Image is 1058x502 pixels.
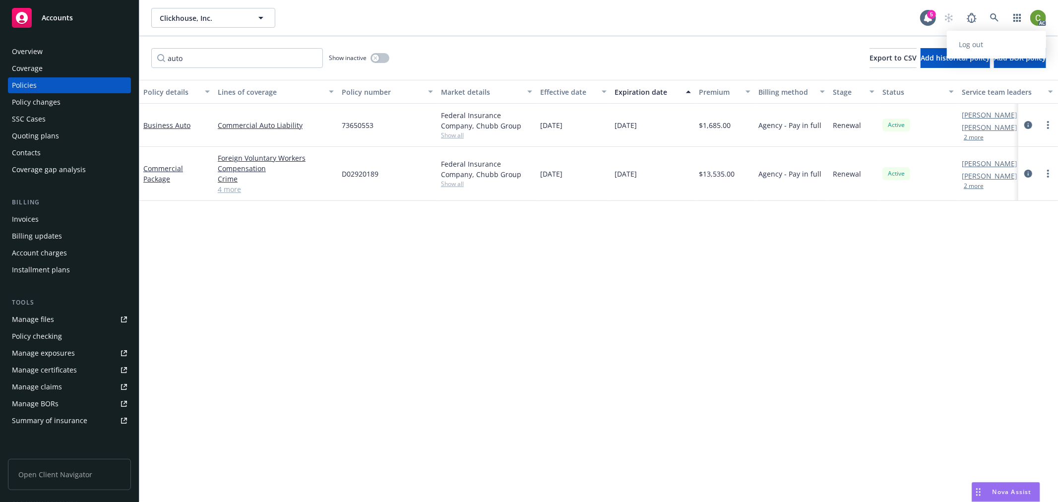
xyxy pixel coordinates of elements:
button: Clickhouse, Inc. [151,8,275,28]
a: Policy changes [8,94,131,110]
div: Coverage gap analysis [12,162,86,178]
a: Log out [947,35,1046,55]
button: Status [878,80,958,104]
span: Manage exposures [8,345,131,361]
div: Policies [12,77,37,93]
span: Agency - Pay in full [758,120,821,130]
div: Policy checking [12,328,62,344]
a: Billing updates [8,228,131,244]
a: Overview [8,44,131,60]
div: Policy number [342,87,422,97]
div: Premium [699,87,740,97]
a: more [1042,119,1054,131]
span: Renewal [833,120,861,130]
span: Agency - Pay in full [758,169,821,179]
div: Installment plans [12,262,70,278]
button: Service team leaders [958,80,1057,104]
span: [DATE] [615,120,637,130]
span: Open Client Navigator [8,459,131,490]
button: Billing method [754,80,829,104]
a: Policies [8,77,131,93]
div: Expiration date [615,87,680,97]
div: Manage files [12,312,54,327]
img: photo [1030,10,1046,26]
div: Quoting plans [12,128,59,144]
a: circleInformation [1022,119,1034,131]
div: Billing updates [12,228,62,244]
a: Installment plans [8,262,131,278]
a: Contacts [8,145,131,161]
a: 4 more [218,184,334,194]
button: Export to CSV [870,48,917,68]
div: Invoices [12,211,39,227]
a: Switch app [1007,8,1027,28]
div: Service team leaders [962,87,1042,97]
button: 2 more [964,134,984,140]
a: Accounts [8,4,131,32]
a: Search [985,8,1004,28]
div: Status [882,87,943,97]
span: Export to CSV [870,53,917,63]
a: circleInformation [1022,168,1034,180]
span: 73650553 [342,120,373,130]
a: Business Auto [143,121,190,130]
div: Federal Insurance Company, Chubb Group [441,159,532,180]
a: Manage claims [8,379,131,395]
div: Summary of insurance [12,413,87,429]
div: Market details [441,87,521,97]
a: [PERSON_NAME] [962,158,1017,169]
a: [PERSON_NAME] [962,122,1017,132]
a: Foreign Voluntary Workers Compensation [218,153,334,174]
div: Overview [12,44,43,60]
div: Billing [8,197,131,207]
span: Show all [441,180,532,188]
span: Active [886,169,906,178]
button: Nova Assist [972,482,1040,502]
div: Policy details [143,87,199,97]
span: Show all [441,131,532,139]
input: Filter by keyword... [151,48,323,68]
span: $13,535.00 [699,169,735,179]
span: [DATE] [615,169,637,179]
a: Manage BORs [8,396,131,412]
div: Account charges [12,245,67,261]
div: Tools [8,298,131,308]
span: [DATE] [540,169,562,179]
a: Manage certificates [8,362,131,378]
a: Report a Bug [962,8,982,28]
a: Invoices [8,211,131,227]
button: Effective date [536,80,611,104]
span: Add historical policy [921,53,990,63]
a: Commercial Package [143,164,183,184]
a: SSC Cases [8,111,131,127]
button: 2 more [964,183,984,189]
div: Coverage [12,61,43,76]
button: Expiration date [611,80,695,104]
a: [PERSON_NAME] [962,171,1017,181]
a: Summary of insurance [8,413,131,429]
span: Nova Assist [993,488,1032,496]
button: Stage [829,80,878,104]
a: [PERSON_NAME] [962,110,1017,120]
button: Lines of coverage [214,80,338,104]
div: Effective date [540,87,596,97]
div: Manage certificates [12,362,77,378]
div: Manage claims [12,379,62,395]
a: Account charges [8,245,131,261]
span: Renewal [833,169,861,179]
span: Accounts [42,14,73,22]
a: Policy checking [8,328,131,344]
a: Start snowing [939,8,959,28]
button: Policy number [338,80,437,104]
span: [DATE] [540,120,562,130]
div: Policy changes [12,94,61,110]
div: Drag to move [972,483,985,502]
a: Coverage [8,61,131,76]
div: Billing method [758,87,814,97]
span: Active [886,121,906,129]
div: Lines of coverage [218,87,323,97]
span: Clickhouse, Inc. [160,13,246,23]
span: $1,685.00 [699,120,731,130]
div: Stage [833,87,864,97]
div: Analytics hub [8,448,131,458]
